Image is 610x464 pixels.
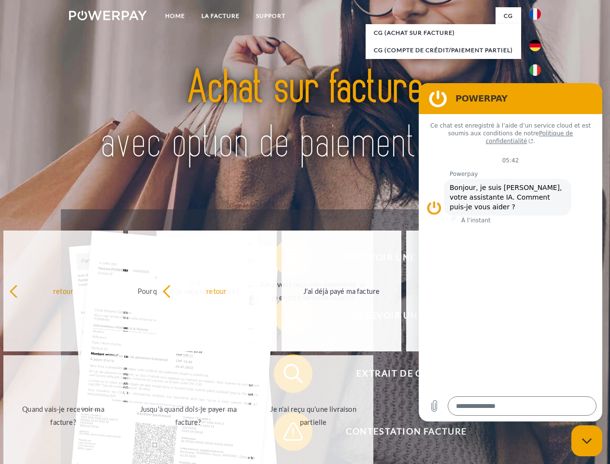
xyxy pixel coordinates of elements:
[571,425,602,456] iframe: Bouton de lancement de la fenêtre de messagerie, conversation en cours
[366,24,521,42] a: CG (achat sur facture)
[134,403,242,429] div: Jusqu'à quand dois-je payer ma facture?
[366,42,521,59] a: CG (Compte de crédit/paiement partiel)
[69,11,147,20] img: logo-powerpay-white.svg
[162,284,271,297] div: retour
[288,354,525,393] span: Extrait de compte
[274,412,525,451] button: Contestation Facture
[9,403,118,429] div: Quand vais-je recevoir ma facture?
[287,284,396,297] div: J'ai déjà payé ma facture
[157,7,193,25] a: Home
[193,7,248,25] a: LA FACTURE
[529,8,541,20] img: fr
[496,7,521,25] a: CG
[274,354,525,393] button: Extrait de compte
[529,64,541,76] img: it
[9,284,118,297] div: retour
[529,40,541,51] img: de
[412,284,521,297] div: La commande a été renvoyée
[288,412,525,451] span: Contestation Facture
[259,403,368,429] div: Je n'ai reçu qu'une livraison partielle
[134,284,242,297] div: Pourquoi ai-je reçu une facture?
[92,46,518,185] img: title-powerpay_fr.svg
[419,83,602,421] iframe: Fenêtre de messagerie
[248,7,294,25] a: Support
